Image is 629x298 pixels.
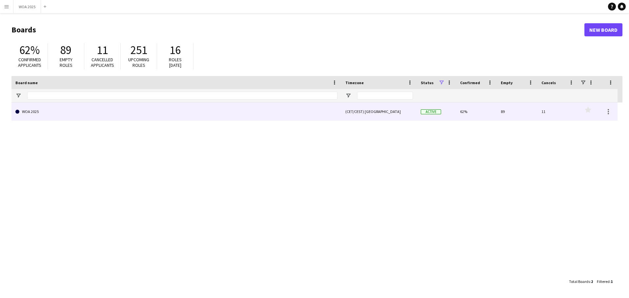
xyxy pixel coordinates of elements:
[18,57,41,68] span: Confirmed applicants
[60,43,71,57] span: 89
[97,43,108,57] span: 11
[421,80,434,85] span: Status
[584,23,622,36] a: New Board
[569,279,590,284] span: Total Boards
[538,102,578,121] div: 11
[345,80,364,85] span: Timezone
[15,93,21,99] button: Open Filter Menu
[128,57,149,68] span: Upcoming roles
[170,43,181,57] span: 16
[11,25,584,35] h1: Boards
[456,102,497,121] div: 62%
[460,80,480,85] span: Confirmed
[19,43,40,57] span: 62%
[501,80,513,85] span: Empty
[15,102,337,121] a: WOA 2025
[591,279,593,284] span: 2
[569,275,593,288] div: :
[345,93,351,99] button: Open Filter Menu
[611,279,613,284] span: 1
[341,102,417,121] div: (CET/CEST) [GEOGRAPHIC_DATA]
[131,43,147,57] span: 251
[497,102,538,121] div: 89
[169,57,182,68] span: Roles [DATE]
[15,80,38,85] span: Board name
[541,80,556,85] span: Cancels
[597,275,613,288] div: :
[357,92,413,100] input: Timezone Filter Input
[60,57,72,68] span: Empty roles
[91,57,114,68] span: Cancelled applicants
[27,92,337,100] input: Board name Filter Input
[597,279,610,284] span: Filtered
[13,0,41,13] button: WOA 2025
[421,109,441,114] span: Active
